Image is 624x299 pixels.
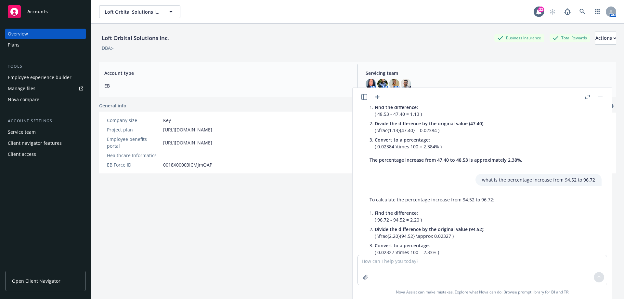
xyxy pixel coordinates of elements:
[375,242,522,256] p: ( 0.02327 \times 100 = 2.33% )
[5,29,86,39] a: Overview
[375,242,430,249] span: Convert to a percentage:
[8,149,36,159] div: Client access
[375,120,485,127] span: Divide the difference by the original value (47.40):
[401,79,411,89] img: photo
[375,226,522,239] p: ( \frac{2.20}{94.52} \approx 0.02327 )
[370,196,522,203] p: To calculate the percentage increase from 94.52 to 96.72:
[375,210,522,223] p: ( 96.72 - 94.52 = 2.20 )
[107,152,161,159] div: Healthcare Informatics
[163,117,171,124] span: Key
[375,136,522,150] p: ( 0.02384 \times 100 = 2.384% )
[163,126,212,133] a: [URL][DOMAIN_NAME]
[12,278,60,284] span: Open Client Navigator
[102,45,114,51] div: DBA: -
[5,149,86,159] a: Client access
[99,34,172,42] div: Loft Orbital Solutions Inc.
[561,5,574,18] a: Report a Bug
[366,70,611,76] span: Servicing team
[27,9,48,14] span: Accounts
[99,5,180,18] button: Loft Orbital Solutions Inc.
[107,126,161,133] div: Project plan
[8,29,28,39] div: Overview
[104,82,350,89] span: EB
[551,289,555,295] a: BI
[8,40,19,50] div: Plans
[5,3,86,21] a: Accounts
[389,79,399,89] img: photo
[8,72,71,83] div: Employee experience builder
[105,8,161,15] span: Loft Orbital Solutions Inc.
[375,226,485,232] span: Divide the difference by the original value (94.52):
[375,137,430,143] span: Convert to a percentage:
[355,285,609,299] span: Nova Assist can make mistakes. Explore what Nova can do: Browse prompt library for and
[366,79,376,89] img: photo
[546,5,559,18] a: Start snowing
[482,176,595,183] p: what is the percentage increase from 94.52 to 96.72
[107,136,161,149] div: Employee benefits portal
[538,7,544,12] div: 22
[8,83,35,94] div: Manage files
[5,63,86,70] div: Tools
[8,138,62,148] div: Client navigator features
[591,5,604,18] a: Switch app
[595,32,616,45] button: Actions
[564,289,569,295] a: TR
[5,72,86,83] a: Employee experience builder
[5,94,86,105] a: Nova compare
[163,139,212,146] a: [URL][DOMAIN_NAME]
[608,102,616,110] a: add
[375,210,418,216] span: Find the difference:
[8,94,39,105] div: Nova compare
[5,127,86,137] a: Service team
[377,79,388,89] img: photo
[163,161,212,168] span: 0018X00003ICMJmQAP
[5,40,86,50] a: Plans
[494,34,544,42] div: Business Insurance
[375,104,522,117] p: ( 48.53 - 47.40 = 1.13 )
[104,70,350,76] span: Account type
[370,157,522,163] span: The percentage increase from 47.40 to 48.53 is approximately 2.38%.
[99,102,126,109] span: General info
[576,5,589,18] a: Search
[550,34,590,42] div: Total Rewards
[5,118,86,124] div: Account settings
[163,152,165,159] span: -
[107,161,161,168] div: EB Force ID
[375,104,418,110] span: Find the difference:
[107,117,161,124] div: Company size
[8,127,36,137] div: Service team
[5,83,86,94] a: Manage files
[5,138,86,148] a: Client navigator features
[595,32,616,44] div: Actions
[375,120,522,134] p: ( \frac{1.13}{47.40} = 0.02384 )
